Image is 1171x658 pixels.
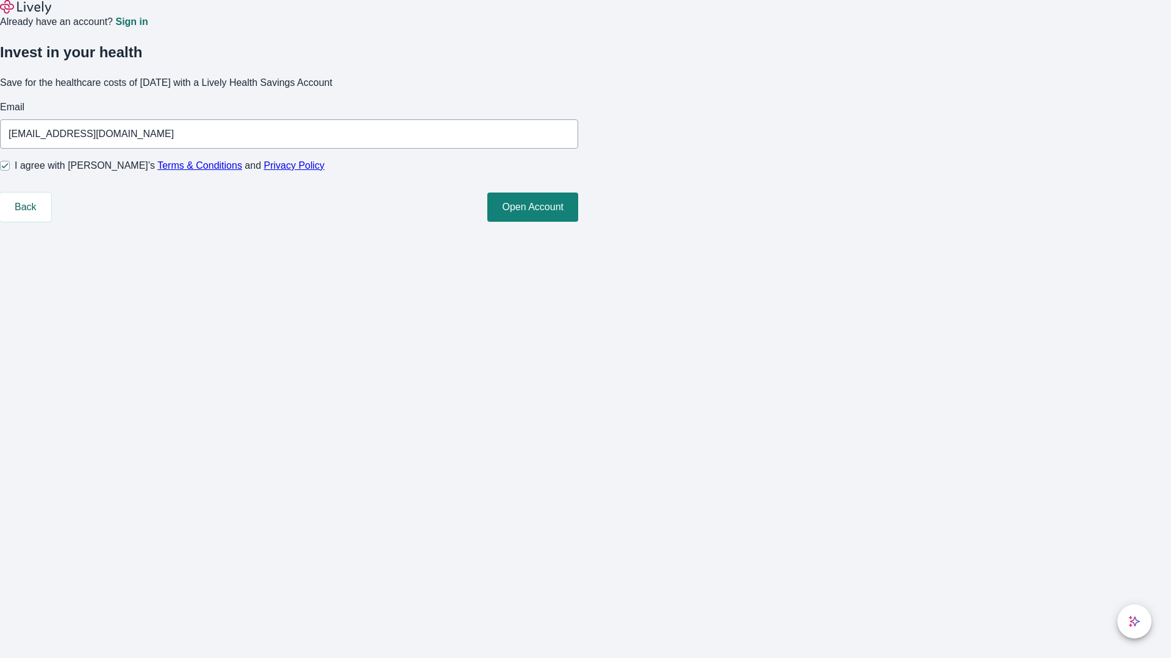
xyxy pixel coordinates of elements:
a: Privacy Policy [264,160,325,171]
span: I agree with [PERSON_NAME]’s and [15,158,324,173]
button: chat [1117,604,1151,639]
svg: Lively AI Assistant [1128,615,1141,628]
a: Sign in [115,17,148,27]
button: Open Account [487,193,578,222]
a: Terms & Conditions [157,160,242,171]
